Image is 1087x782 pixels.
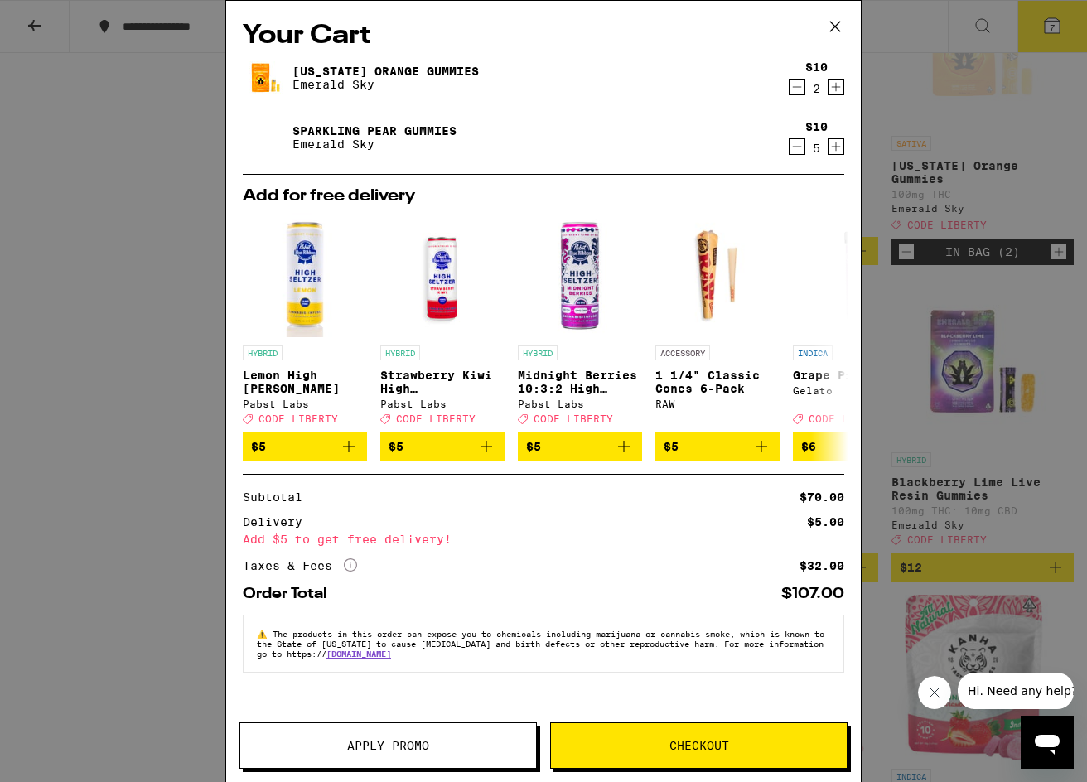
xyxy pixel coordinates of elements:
p: Strawberry Kiwi High [PERSON_NAME] [380,369,505,395]
iframe: Button to launch messaging window [1021,716,1074,769]
p: HYBRID [518,345,558,360]
iframe: Close message [918,676,951,709]
h2: Your Cart [243,17,844,55]
p: Emerald Sky [292,78,479,91]
div: $32.00 [800,560,844,572]
a: Open page for Grape Pie - 1g from Gelato [793,213,917,432]
div: Delivery [243,516,314,528]
a: [US_STATE] Orange Gummies [292,65,479,78]
button: Add to bag [380,432,505,461]
div: $70.00 [800,491,844,503]
button: Decrement [789,79,805,95]
a: Open page for 1 1/4" Classic Cones 6-Pack from RAW [655,213,780,432]
span: CODE LIBERTY [258,413,338,424]
div: RAW [655,398,780,409]
span: $5 [664,440,679,453]
div: Subtotal [243,491,314,503]
a: Sparkling Pear Gummies [292,124,457,138]
p: HYBRID [380,345,420,360]
img: Pabst Labs - Midnight Berries 10:3:2 High Seltzer [518,213,642,337]
a: Open page for Midnight Berries 10:3:2 High Seltzer from Pabst Labs [518,213,642,432]
a: Open page for Lemon High Seltzer from Pabst Labs [243,213,367,432]
div: $5.00 [807,516,844,528]
p: ACCESSORY [655,345,710,360]
p: INDICA [793,345,833,360]
div: Taxes & Fees [243,558,357,573]
a: [DOMAIN_NAME] [326,649,391,659]
span: CODE LIBERTY [809,413,888,424]
div: Pabst Labs [243,398,367,409]
div: Order Total [243,586,339,601]
p: 1 1/4" Classic Cones 6-Pack [655,369,780,395]
span: Hi. Need any help? [10,12,119,25]
div: $10 [805,60,828,74]
a: Open page for Strawberry Kiwi High Seltzer from Pabst Labs [380,213,505,432]
span: Apply Promo [347,740,429,751]
button: Add to bag [793,432,917,461]
div: Pabst Labs [380,398,505,409]
span: $5 [251,440,266,453]
span: CODE LIBERTY [396,413,476,424]
button: Add to bag [655,432,780,461]
img: California Orange Gummies [243,55,289,101]
span: $6 [801,440,816,453]
button: Checkout [550,722,848,769]
button: Add to bag [518,432,642,461]
img: Gelato - Grape Pie - 1g [793,213,917,337]
button: Add to bag [243,432,367,461]
div: $10 [805,120,828,133]
iframe: Message from company [958,673,1074,709]
div: 2 [805,82,828,95]
div: $107.00 [781,586,844,601]
p: Grape Pie - 1g [793,369,917,382]
h2: Add for free delivery [243,188,844,205]
span: CODE LIBERTY [534,413,613,424]
p: Lemon High [PERSON_NAME] [243,369,367,395]
span: $5 [389,440,403,453]
span: The products in this order can expose you to chemicals including marijuana or cannabis smoke, whi... [257,629,824,659]
div: Gelato [793,385,917,396]
button: Apply Promo [239,722,537,769]
img: Pabst Labs - Lemon High Seltzer [243,213,367,337]
p: Emerald Sky [292,138,457,151]
div: Add $5 to get free delivery! [243,533,844,545]
span: $5 [526,440,541,453]
img: Pabst Labs - Strawberry Kiwi High Seltzer [380,213,505,337]
span: ⚠️ [257,629,273,639]
div: 5 [805,142,828,155]
p: Midnight Berries 10:3:2 High [PERSON_NAME] [518,369,642,395]
span: Checkout [669,740,729,751]
img: Sparkling Pear Gummies [243,114,289,161]
button: Decrement [789,138,805,155]
div: Pabst Labs [518,398,642,409]
img: RAW - 1 1/4" Classic Cones 6-Pack [655,213,780,337]
button: Increment [828,79,844,95]
button: Increment [828,138,844,155]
